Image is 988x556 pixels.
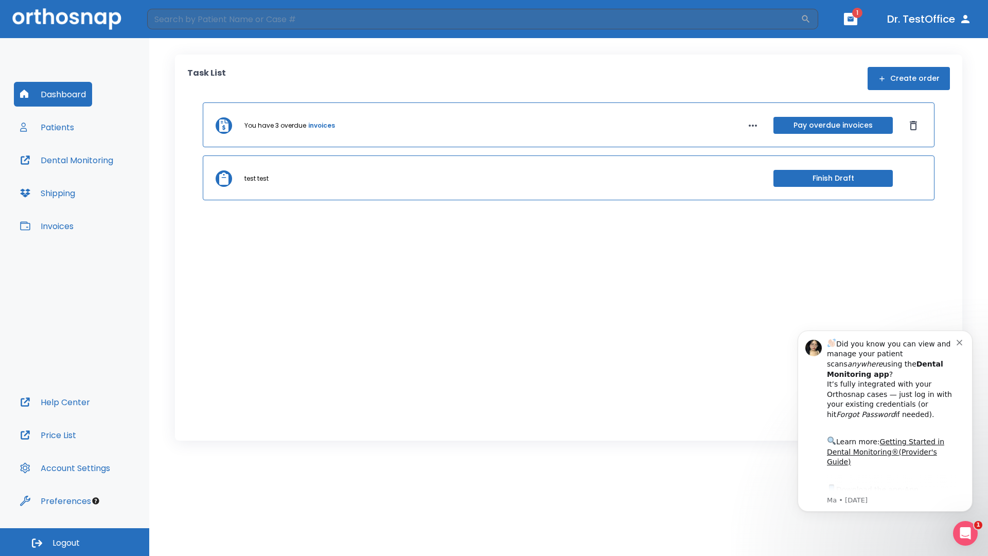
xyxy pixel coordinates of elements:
[905,117,922,134] button: Dismiss
[147,9,801,29] input: Search by Patient Name or Case #
[14,148,119,172] button: Dental Monitoring
[12,8,121,29] img: Orthosnap
[14,423,82,447] button: Price List
[45,168,174,220] div: Download the app: | ​ Let us know if you need help getting started!
[244,121,306,130] p: You have 3 overdue
[974,521,982,529] span: 1
[883,10,976,28] button: Dr. TestOffice
[953,521,978,546] iframe: Intercom live chat
[52,537,80,549] span: Logout
[773,117,893,134] button: Pay overdue invoices
[14,82,92,107] button: Dashboard
[45,170,136,189] a: App Store
[14,214,80,238] button: Invoices
[868,67,950,90] button: Create order
[91,496,100,506] div: Tooltip anchor
[187,67,226,90] p: Task List
[308,121,335,130] a: invoices
[174,22,183,30] button: Dismiss notification
[244,174,269,183] p: test test
[14,456,116,480] button: Account Settings
[14,181,81,205] button: Shipping
[45,181,174,190] p: Message from Ma, sent 1w ago
[14,390,96,414] button: Help Center
[773,170,893,187] button: Finish Draft
[14,489,97,513] button: Preferences
[852,8,862,18] span: 1
[782,315,988,528] iframe: Intercom notifications message
[14,115,80,140] button: Patients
